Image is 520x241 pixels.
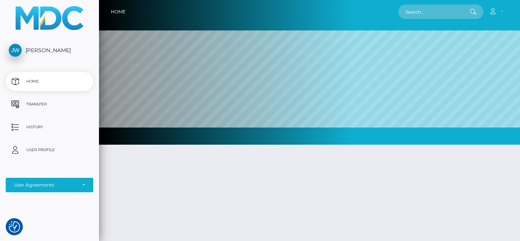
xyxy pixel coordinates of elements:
div: User Agreements [14,182,77,188]
span: [PERSON_NAME] [6,47,93,54]
img: MassPay [16,6,83,30]
p: Transfer [9,99,90,110]
img: Revisit consent button [9,221,20,233]
p: User Profile [9,144,90,156]
a: User Profile [6,140,93,160]
p: Home [9,76,90,87]
a: History [6,118,93,137]
input: Search... [398,5,470,19]
button: User Agreements [6,178,93,192]
a: Transfer [6,95,93,114]
a: Home [6,72,93,91]
p: History [9,121,90,133]
button: Consent Preferences [9,221,20,233]
a: Home [111,4,126,20]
